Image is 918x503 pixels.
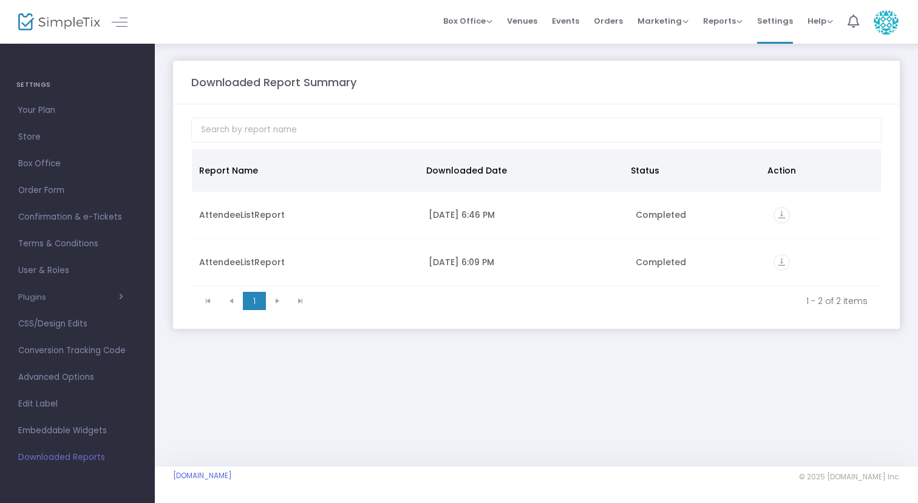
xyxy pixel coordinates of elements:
div: AttendeeListReport [199,209,414,221]
th: Action [760,149,874,192]
span: Confirmation & e-Tickets [18,209,137,225]
span: Embeddable Widgets [18,423,137,439]
div: Completed [636,256,759,268]
span: Marketing [637,15,688,27]
span: Events [552,5,579,36]
h4: SETTINGS [16,73,138,97]
div: 9/22/2025 6:09 PM [429,256,621,268]
th: Status [624,149,760,192]
span: © 2025 [DOMAIN_NAME] Inc. [799,472,900,482]
i: vertical_align_bottom [773,254,790,271]
span: Store [18,129,137,145]
span: Settings [757,5,793,36]
div: 9/23/2025 6:46 PM [429,209,621,221]
span: Order Form [18,183,137,198]
input: Search by report name [191,118,882,143]
span: Box Office [18,156,137,172]
i: vertical_align_bottom [773,207,790,223]
span: Advanced Options [18,370,137,385]
kendo-pager-info: 1 - 2 of 2 items [321,295,868,307]
button: Plugins [18,292,123,302]
a: vertical_align_bottom [773,258,790,270]
span: Page 1 [243,292,266,310]
span: Downloaded Reports [18,450,137,465]
span: Help [807,15,833,27]
span: User & Roles [18,263,137,279]
a: vertical_align_bottom [773,211,790,223]
div: https://go.SimpleTix.com/fd0qw [773,254,874,271]
th: Downloaded Date [419,149,624,192]
span: Conversion Tracking Code [18,343,137,359]
span: Orders [594,5,623,36]
span: Edit Label [18,396,137,412]
span: Terms & Conditions [18,236,137,252]
span: Venues [507,5,537,36]
span: CSS/Design Edits [18,316,137,332]
th: Report Name [192,149,419,192]
span: Your Plan [18,103,137,118]
m-panel-title: Downloaded Report Summary [191,74,356,90]
div: https://go.SimpleTix.com/scvyt [773,207,874,223]
span: Box Office [443,15,492,27]
a: [DOMAIN_NAME] [173,471,232,481]
div: AttendeeListReport [199,256,414,268]
div: Data table [192,149,881,286]
span: Reports [703,15,743,27]
div: Completed [636,209,759,221]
